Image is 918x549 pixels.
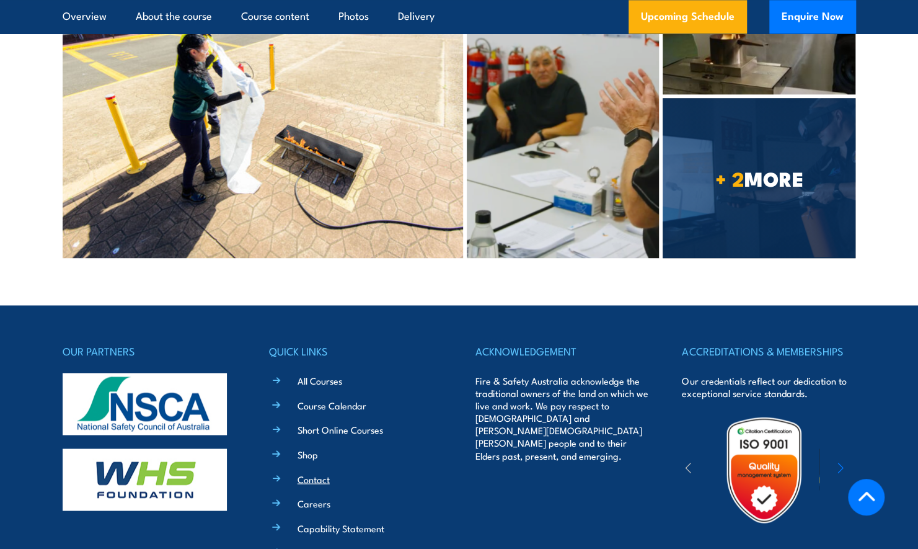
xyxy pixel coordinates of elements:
strong: + 2 [715,163,744,194]
a: Shop [298,447,318,460]
a: Course Calendar [298,399,366,412]
a: Short Online Courses [298,423,383,436]
a: Contact [298,472,330,485]
img: Untitled design (19) [710,416,818,524]
h4: OUR PARTNERS [63,342,236,360]
img: whs-logo-footer [63,449,227,511]
span: MORE [663,169,855,187]
h4: ACCREDITATIONS & MEMBERSHIPS [682,342,855,360]
a: + 2MORE [663,98,855,257]
p: Our credentials reflect our dedication to exceptional service standards. [682,375,855,399]
img: nsca-logo-footer [63,373,227,435]
p: Fire & Safety Australia acknowledge the traditional owners of the land on which we live and work.... [475,375,649,462]
h4: ACKNOWLEDGEMENT [475,342,649,360]
h4: QUICK LINKS [269,342,443,360]
a: Careers [298,496,330,509]
a: Capability Statement [298,521,384,534]
a: All Courses [298,374,342,387]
